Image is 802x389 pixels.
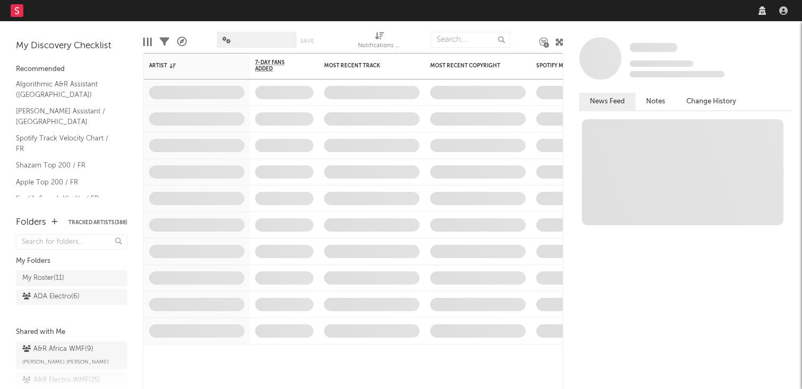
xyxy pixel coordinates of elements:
[358,26,400,57] div: Notifications (Artist)
[16,270,127,286] a: My Roster(11)
[22,356,109,368] span: [PERSON_NAME] [PERSON_NAME]
[149,63,229,69] div: Artist
[16,63,127,76] div: Recommended
[630,43,677,52] span: Some Artist
[16,176,117,188] a: Apple Top 200 / FR
[160,26,169,57] div: Filters
[177,26,187,57] div: A&R Pipeline
[300,38,314,44] button: Save
[16,326,127,339] div: Shared with Me
[16,78,117,100] a: Algorithmic A&R Assistant ([GEOGRAPHIC_DATA])
[358,40,400,52] div: Notifications (Artist)
[430,63,510,69] div: Most Recent Copyright
[16,234,127,250] input: Search for folders...
[16,160,117,171] a: Shazam Top 200 / FR
[22,272,64,285] div: My Roster ( 11 )
[431,32,510,48] input: Search...
[68,220,127,225] button: Tracked Artists(388)
[16,255,127,268] div: My Folders
[630,71,725,77] span: 0 fans last week
[630,60,693,67] span: Tracking Since: [DATE]
[324,63,404,69] div: Most Recent Track
[16,216,46,229] div: Folders
[255,59,298,72] span: 7-Day Fans Added
[536,63,616,69] div: Spotify Monthly Listeners
[16,40,127,52] div: My Discovery Checklist
[16,341,127,370] a: A&R Africa WMF(9)[PERSON_NAME] [PERSON_NAME]
[635,93,676,110] button: Notes
[22,290,80,303] div: ADA Electro ( 6 )
[22,374,100,387] div: A&R Electro WMF ( 25 )
[16,132,117,154] a: Spotify Track Velocity Chart / FR
[143,26,152,57] div: Edit Columns
[22,343,93,356] div: A&R Africa WMF ( 9 )
[579,93,635,110] button: News Feed
[16,289,127,305] a: ADA Electro(6)
[16,193,117,205] a: Spotify Search Virality / FR
[630,42,677,53] a: Some Artist
[16,105,117,127] a: [PERSON_NAME] Assistant / [GEOGRAPHIC_DATA]
[676,93,747,110] button: Change History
